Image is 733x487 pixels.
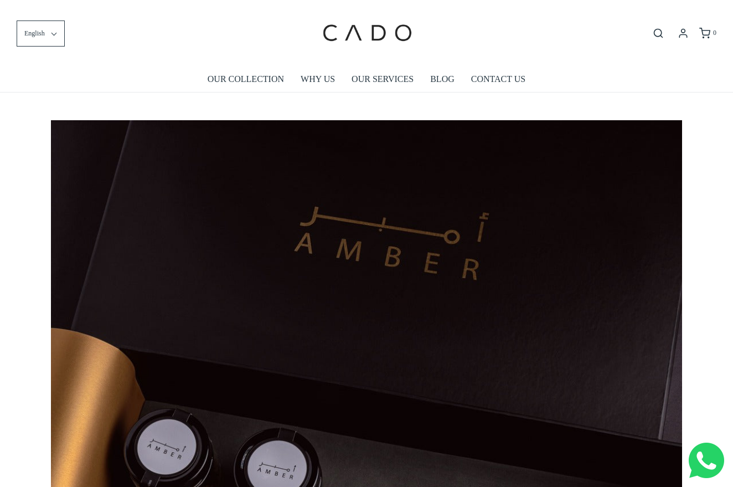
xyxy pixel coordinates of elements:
[713,29,716,37] span: 0
[24,28,45,39] span: English
[208,66,284,92] a: OUR COLLECTION
[698,28,716,39] a: 0
[648,27,668,39] button: Open search bar
[352,66,414,92] a: OUR SERVICES
[17,20,65,47] button: English
[471,66,525,92] a: CONTACT US
[689,443,724,478] img: Whatsapp
[301,66,335,92] a: WHY US
[430,66,455,92] a: BLOG
[319,8,414,58] img: cadogifting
